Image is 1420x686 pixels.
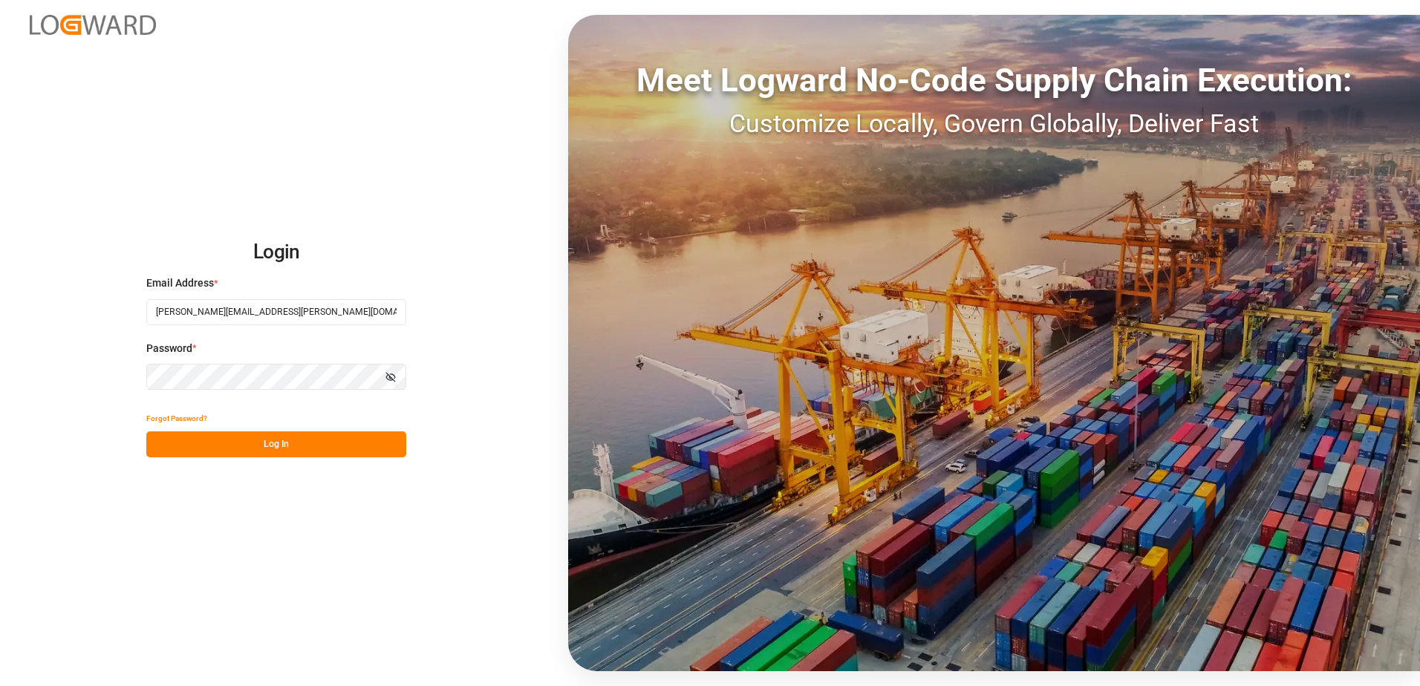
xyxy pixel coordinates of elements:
[146,299,406,325] input: Enter your email
[146,229,406,276] h2: Login
[146,431,406,457] button: Log In
[568,105,1420,143] div: Customize Locally, Govern Globally, Deliver Fast
[146,341,192,356] span: Password
[568,56,1420,105] div: Meet Logward No-Code Supply Chain Execution:
[146,405,207,431] button: Forgot Password?
[146,275,214,291] span: Email Address
[30,15,156,35] img: Logward_new_orange.png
